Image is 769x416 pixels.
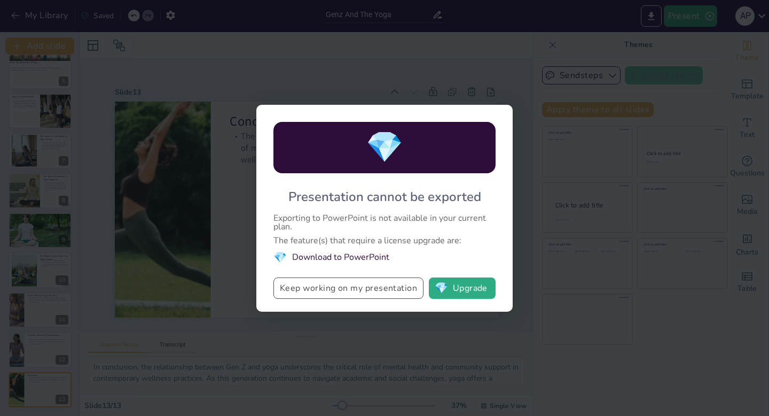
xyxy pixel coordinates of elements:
span: diamond [273,250,287,265]
button: Keep working on my presentation [273,278,423,299]
div: Exporting to PowerPoint is not available in your current plan. [273,214,496,231]
div: Presentation cannot be exported [288,188,481,205]
button: diamondUpgrade [429,278,496,299]
span: diamond [435,283,448,294]
li: Download to PowerPoint [273,250,496,265]
span: diamond [366,127,403,168]
div: The feature(s) that require a license upgrade are: [273,236,496,245]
